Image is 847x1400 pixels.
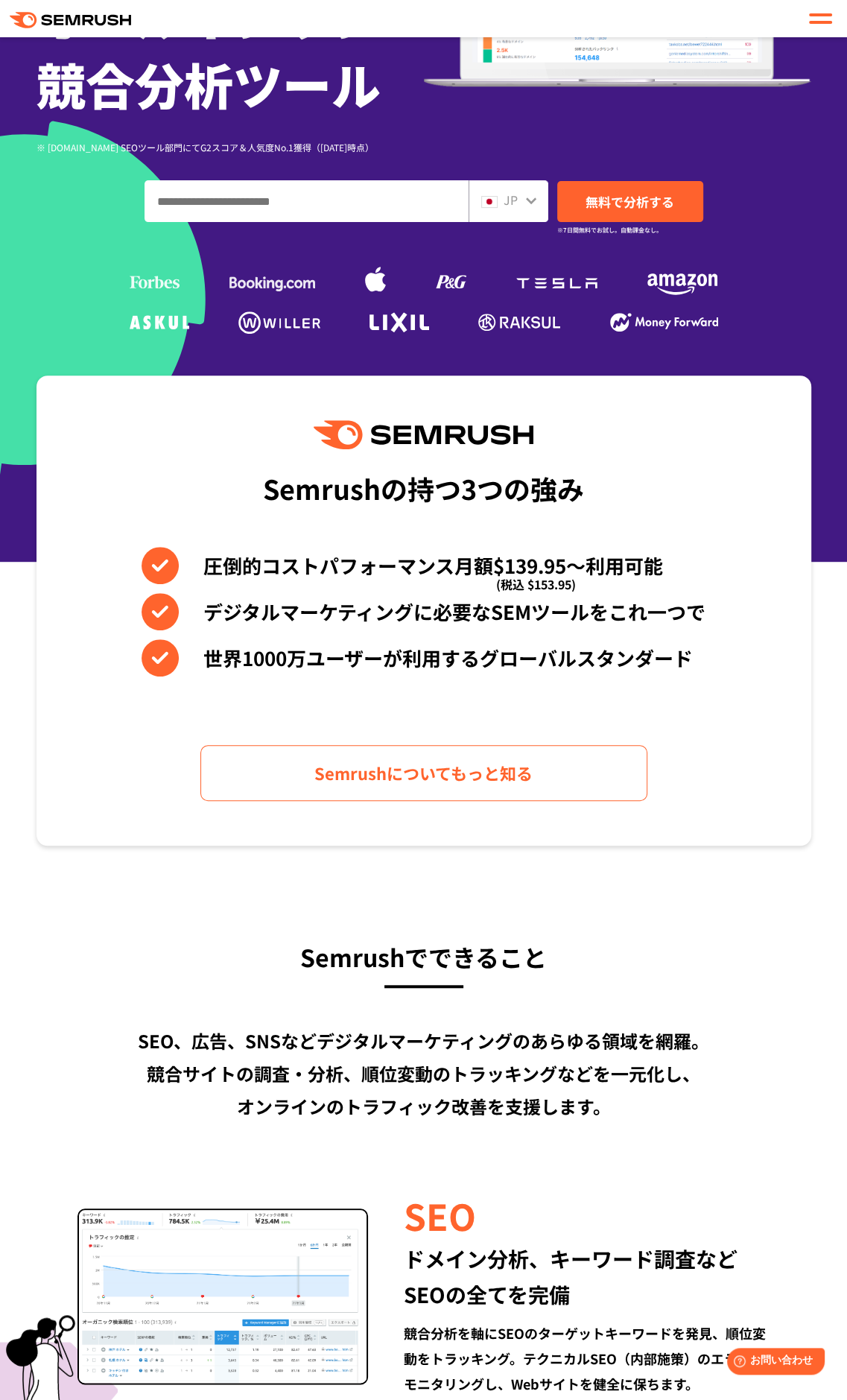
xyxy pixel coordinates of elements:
[314,420,533,449] img: Semrush
[404,1320,770,1396] div: 競合分析を軸にSEOのターゲットキーワードを発見、順位変動をトラッキング。テクニカルSEO（内部施策）のエラーをモニタリングし、Webサイトを健全に保ちます。
[714,1342,831,1384] iframe: Help widget launcher
[586,192,674,211] span: 無料で分析する
[504,191,518,209] span: JP
[37,140,424,154] div: ※ [DOMAIN_NAME] SEOツール部門にてG2スコア＆人気度No.1獲得（[DATE]時点）
[142,639,705,677] li: 世界1000万ユーザーが利用するグローバルスタンダード
[142,593,705,630] li: デジタルマーケティングに必要なSEMツールをこれ一つで
[404,1190,770,1241] div: SEO
[404,1241,770,1312] div: ドメイン分析、キーワード調査など SEOの全てを完備
[314,760,533,786] span: Semrushについてもっと知る
[37,1024,811,1123] div: SEO、広告、SNSなどデジタルマーケティングのあらゆる領域を網羅。 競合サイトの調査・分析、順位変動のトラッキングなどを一元化し、 オンラインのトラフィック改善を支援します。
[557,223,662,237] small: ※7日間無料でお試し。自動課金なし。
[145,181,468,221] input: ドメイン、キーワードまたはURLを入力してください
[263,460,584,516] div: Semrushの持つ3つの強み
[200,745,647,801] a: Semrushについてもっと知る
[557,181,703,222] a: 無料で分析する
[142,547,705,584] li: 圧倒的コストパフォーマンス月額$139.95〜利用可能
[37,937,811,977] h3: Semrushでできること
[496,566,576,603] span: (税込 $153.95)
